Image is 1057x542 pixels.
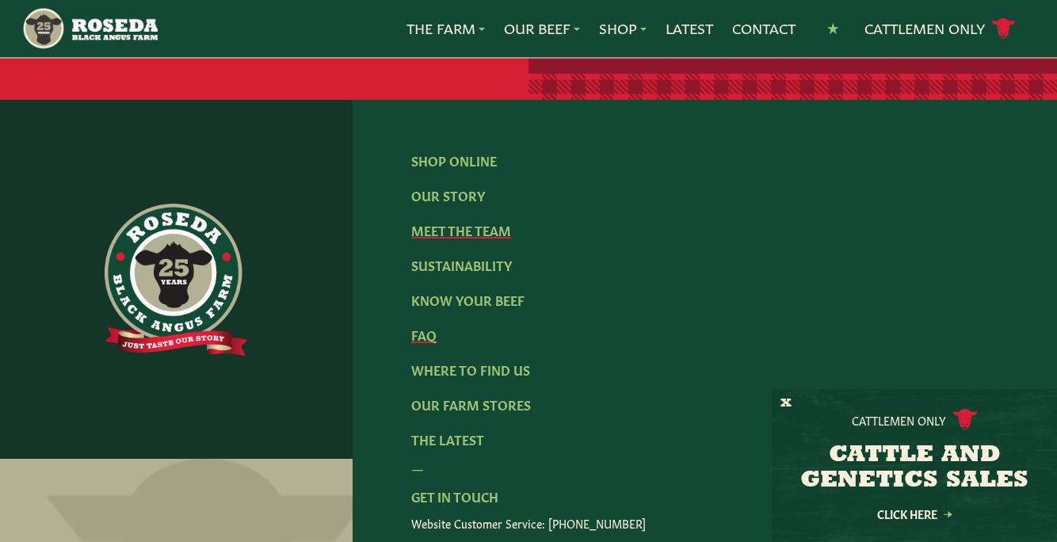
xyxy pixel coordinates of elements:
[780,395,792,412] button: X
[732,18,796,39] a: Contact
[411,326,437,343] a: FAQ
[843,509,986,519] a: Click Here
[411,458,998,477] div: —
[504,18,580,39] a: Our Beef
[666,18,713,39] a: Latest
[406,18,485,39] a: The Farm
[411,515,998,531] p: Website Customer Service: [PHONE_NUMBER]
[599,18,647,39] a: Shop
[411,291,525,308] a: Know Your Beef
[864,15,1017,43] a: Cattlemen Only
[411,395,531,413] a: Our Farm Stores
[952,409,978,430] img: cattle-icon.svg
[105,204,247,356] img: https://roseda.com/wp-content/uploads/2021/06/roseda-25-full@2x.png
[411,361,530,378] a: Where To Find Us
[792,443,1037,494] h3: CATTLE AND GENETICS SALES
[411,186,485,204] a: Our Story
[852,412,946,428] p: Cattlemen Only
[21,6,158,51] img: https://roseda.com/wp-content/uploads/2021/05/roseda-25-header.png
[411,430,484,448] a: The Latest
[411,221,511,239] a: Meet The Team
[411,256,512,273] a: Sustainability
[411,151,497,169] a: Shop Online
